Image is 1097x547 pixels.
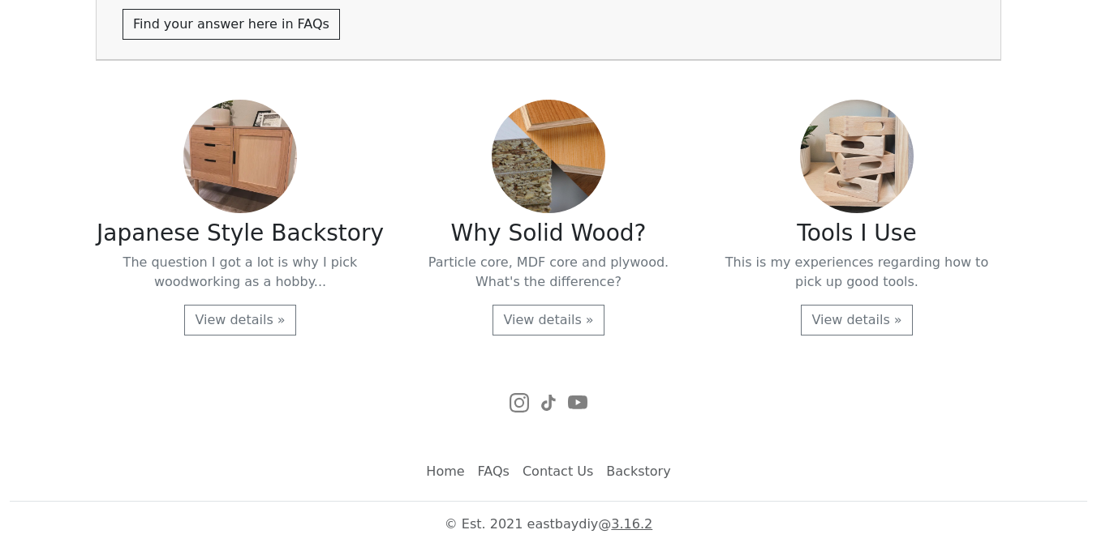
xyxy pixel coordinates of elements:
a: Home [419,455,471,488]
img: Why Solid Wood? [492,100,605,213]
h3: Tools I Use [712,220,1001,247]
a: Contact Us [516,455,600,488]
img: Tools I Use [800,100,914,213]
a: View details » [493,305,604,335]
a: FAQs [471,455,516,488]
a: View details » [801,305,912,335]
p: Particle core, MDF core and plywood. What's the difference? [404,253,693,292]
h3: Japanese Style Backstory [96,220,385,247]
a: TikTok [539,387,558,417]
img: Japanese Style Backstory [183,100,297,213]
p: This is my experiences regarding how to pick up good tools. [712,253,1001,292]
a: Backstory [600,455,677,488]
a: Instagram [510,387,529,417]
a: View details » [184,305,295,335]
h3: Why Solid Wood? [404,220,693,247]
p: © Est. 2021 eastbaydiy @ [10,515,1087,534]
a: Find your answer here in FAQs [123,9,340,40]
p: The question I got a lot is why I pick woodworking as a hobby... [96,253,385,292]
a: 3.16.2 [611,516,652,532]
a: YouTube [568,387,587,417]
